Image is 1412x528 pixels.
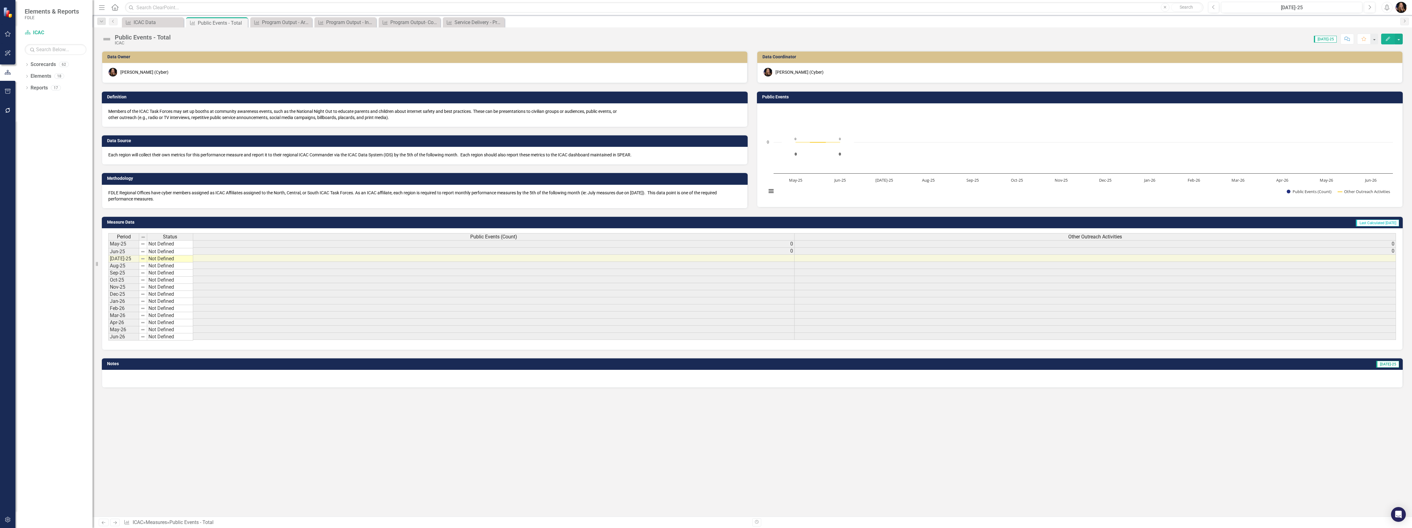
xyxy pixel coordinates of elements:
[1221,2,1362,13] button: [DATE]-25
[795,137,796,141] text: 0
[1231,177,1244,183] text: Mar-26
[1364,177,1377,183] text: Jun-26
[1223,4,1360,11] div: [DATE]-25
[25,15,79,20] small: FDLE
[762,95,1400,99] h3: Public Events
[108,255,139,262] td: [DATE]-25
[123,19,182,26] a: ICAC Data
[140,278,145,283] img: 8DAGhfEEPCf229AAAAAElFTkSuQmCC
[108,319,139,326] td: Apr-26
[147,284,193,291] td: Not Defined
[147,319,193,326] td: Not Defined
[25,29,86,36] a: ICAC
[767,139,769,145] text: 0
[25,44,86,55] input: Search Below...
[140,306,145,311] img: 8DAGhfEEPCf229AAAAAElFTkSuQmCC
[140,241,145,246] img: 8DAGhfEEPCf229AAAAAElFTkSuQmCC
[147,262,193,270] td: Not Defined
[133,519,143,525] a: ICAC
[1396,2,1407,13] img: Molly Akin
[470,234,517,240] span: Public Events (Count)
[147,305,193,312] td: Not Defined
[3,6,15,18] img: ClearPoint Strategy
[140,270,145,275] img: 8DAGhfEEPCf229AAAAAElFTkSuQmCC
[108,262,139,270] td: Aug-25
[922,177,935,183] text: Aug-25
[51,85,61,90] div: 17
[140,256,145,261] img: 8DAGhfEEPCf229AAAAAElFTkSuQmCC
[107,55,744,59] h3: Data Owner
[444,19,503,26] a: Service Delivery - Presentations - Total
[262,19,310,26] div: Program Output - Arrests -Total
[31,61,56,68] a: Scorecards
[1011,177,1023,183] text: Oct-25
[115,41,171,45] div: ICAC
[147,333,193,340] td: Not Defined
[1171,3,1202,12] button: Search
[1099,177,1111,183] text: Dec-25
[163,234,177,240] span: Status
[775,69,824,75] div: [PERSON_NAME] (Cyber)
[140,327,145,332] img: 8DAGhfEEPCf229AAAAAElFTkSuQmCC
[117,234,131,240] span: Period
[147,298,193,305] td: Not Defined
[147,312,193,319] td: Not Defined
[1068,234,1122,240] span: Other Outreach Activities
[795,248,1396,255] td: 0
[198,19,246,27] div: Public Events - Total
[380,19,439,26] a: Program Output- Complaints Received - Total
[140,320,145,325] img: 8DAGhfEEPCf229AAAAAElFTkSuQmCC
[141,235,146,240] img: 8DAGhfEEPCf229AAAAAElFTkSuQmCC
[140,334,145,339] img: 8DAGhfEEPCf229AAAAAElFTkSuQmCC
[839,137,841,141] text: 0
[31,85,48,92] a: Reports
[1320,177,1333,183] text: May-26
[140,299,145,304] img: 8DAGhfEEPCf229AAAAAElFTkSuQmCC
[763,108,1396,201] svg: Interactive chart
[107,176,745,181] h3: Methodology
[140,285,145,290] img: 8DAGhfEEPCf229AAAAAElFTkSuQmCC
[108,305,139,312] td: Feb-26
[108,326,139,333] td: May-26
[140,313,145,318] img: 8DAGhfEEPCf229AAAAAElFTkSuQmCC
[252,19,310,26] a: Program Output - Arrests -Total
[767,187,775,196] button: View chart menu, Chart
[134,19,182,26] div: ICAC Data
[124,519,748,526] div: » »
[1356,220,1399,226] span: Last Calculated [DATE]
[147,277,193,284] td: Not Defined
[1276,177,1288,183] text: Apr-26
[108,152,741,158] p: Each region will collect their own metrics for this performance measure and report it to their re...
[147,240,193,248] td: Not Defined
[455,19,503,26] div: Service Delivery - Presentations - Total
[120,69,168,75] div: [PERSON_NAME] (Cyber)
[108,240,139,248] td: May-25
[1055,177,1068,183] text: Nov-25
[782,111,1371,142] g: Public Events (Count), series 1 of 2. Bar series with 14 bars.
[762,55,1399,59] h3: Data Coordinator
[839,152,841,156] text: 0
[140,292,145,297] img: 8DAGhfEEPCf229AAAAAElFTkSuQmCC
[102,34,112,44] img: Not Defined
[764,68,772,76] img: Molly Akin
[108,298,139,305] td: Jan-26
[147,291,193,298] td: Not Defined
[107,220,605,225] h3: Measure Data
[146,519,167,525] a: Measures
[108,277,139,284] td: Oct-25
[107,95,745,99] h3: Definition
[108,248,139,255] td: Jun-25
[1338,189,1391,194] button: Show Other Outreach Activities
[795,152,797,156] text: 0
[390,19,439,26] div: Program Output- Complaints Received - Total
[316,19,375,26] a: Program Output - Investigations - Total
[140,263,145,268] img: 8DAGhfEEPCf229AAAAAElFTkSuQmCC
[1391,507,1406,522] div: Open Intercom Messenger
[193,240,795,248] td: 0
[193,248,795,255] td: 0
[108,291,139,298] td: Dec-25
[1344,189,1390,194] text: Other Outreach Activities
[25,8,79,15] span: Elements & Reports
[763,108,1396,201] div: Chart. Highcharts interactive chart.
[966,177,979,183] text: Sep-25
